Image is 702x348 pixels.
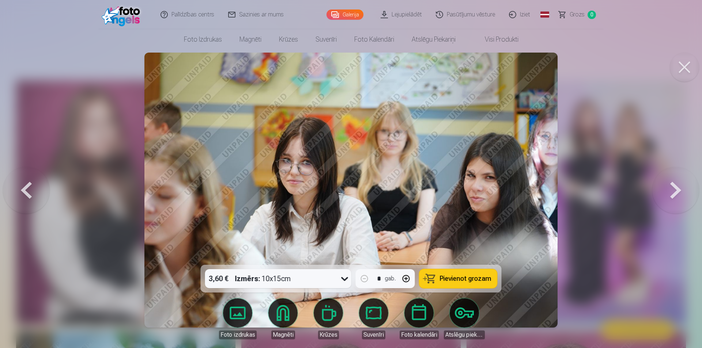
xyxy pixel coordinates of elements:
[205,269,232,288] div: 3,60 €
[362,330,385,339] div: Suvenīri
[231,29,270,50] a: Magnēti
[102,3,144,26] img: /fa1
[308,298,349,339] a: Krūzes
[385,274,396,283] div: gab.
[400,330,439,339] div: Foto kalendāri
[440,275,491,282] span: Pievienot grozam
[353,298,394,339] a: Suvenīri
[263,298,303,339] a: Magnēti
[217,298,258,339] a: Foto izdrukas
[270,29,307,50] a: Krūzes
[235,274,260,284] strong: Izmērs :
[346,29,403,50] a: Foto kalendāri
[464,29,527,50] a: Visi produkti
[235,269,291,288] div: 10x15cm
[419,269,497,288] button: Pievienot grozam
[444,298,485,339] a: Atslēgu piekariņi
[307,29,346,50] a: Suvenīri
[403,29,464,50] a: Atslēgu piekariņi
[175,29,231,50] a: Foto izdrukas
[318,330,339,339] div: Krūzes
[219,330,257,339] div: Foto izdrukas
[444,330,485,339] div: Atslēgu piekariņi
[271,330,295,339] div: Magnēti
[588,11,596,19] span: 0
[570,10,585,19] span: Grozs
[327,9,363,20] a: Galerija
[399,298,439,339] a: Foto kalendāri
